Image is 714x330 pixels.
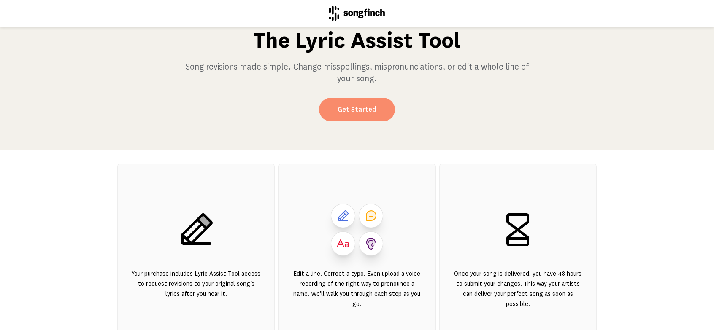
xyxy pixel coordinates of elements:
h3: Song revisions made simple. Change misspellings, mispronunciations, or edit a whole line of your ... [185,61,529,84]
a: Get Started [319,98,395,121]
div: Edit a line. Correct a typo. Even upload a voice recording of the right way to pronounce a name. ... [292,268,422,319]
h1: The Lyric Assist Tool [253,27,461,54]
div: Once your song is delivered, you have 48 hours to submit your changes. This way your artists can ... [453,268,583,319]
div: Your purchase includes Lyric Assist Tool access to request revisions to your original song's lyri... [131,268,261,319]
